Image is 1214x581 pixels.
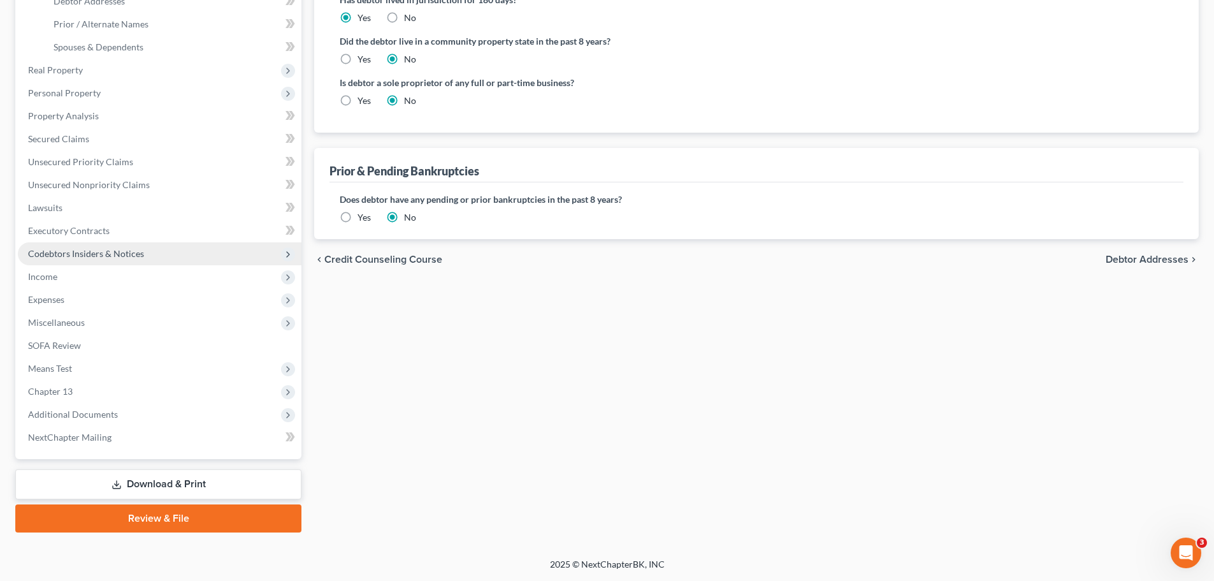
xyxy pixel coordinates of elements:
label: No [404,11,416,24]
span: Unsecured Priority Claims [28,156,133,167]
div: 2025 © NextChapterBK, INC [244,558,971,581]
button: Debtor Addresses chevron_right [1106,254,1199,265]
a: Review & File [15,504,301,533]
label: Yes [358,94,371,107]
a: SOFA Review [18,334,301,357]
span: 3 [1197,538,1207,548]
span: Secured Claims [28,133,89,144]
span: SOFA Review [28,340,81,351]
iframe: Intercom live chat [1171,538,1201,568]
span: Executory Contracts [28,225,110,236]
button: chevron_left Credit Counseling Course [314,254,442,265]
label: Yes [358,53,371,66]
label: Yes [358,11,371,24]
a: Secured Claims [18,128,301,151]
span: Property Analysis [28,110,99,121]
span: Means Test [28,363,72,374]
label: Did the debtor live in a community property state in the past 8 years? [340,34,1173,48]
label: Is debtor a sole proprietor of any full or part-time business? [340,76,750,89]
a: Download & Print [15,469,301,499]
span: Credit Counseling Course [324,254,442,265]
a: Spouses & Dependents [43,36,301,59]
span: Personal Property [28,87,101,98]
label: Yes [358,211,371,224]
i: chevron_left [314,254,324,265]
a: Property Analysis [18,105,301,128]
a: Lawsuits [18,196,301,219]
label: No [404,94,416,107]
span: Income [28,271,57,282]
a: NextChapter Mailing [18,426,301,449]
a: Prior / Alternate Names [43,13,301,36]
a: Executory Contracts [18,219,301,242]
span: Codebtors Insiders & Notices [28,248,144,259]
i: chevron_right [1189,254,1199,265]
span: Unsecured Nonpriority Claims [28,179,150,190]
a: Unsecured Priority Claims [18,151,301,173]
label: Does debtor have any pending or prior bankruptcies in the past 8 years? [340,193,1173,206]
span: Debtor Addresses [1106,254,1189,265]
label: No [404,53,416,66]
a: Unsecured Nonpriority Claims [18,173,301,196]
span: Chapter 13 [28,386,73,397]
span: Expenses [28,294,64,305]
span: Spouses & Dependents [54,41,143,52]
span: Lawsuits [28,202,62,213]
label: No [404,211,416,224]
div: Prior & Pending Bankruptcies [329,163,479,179]
span: Miscellaneous [28,317,85,328]
span: NextChapter Mailing [28,432,112,443]
span: Prior / Alternate Names [54,18,148,29]
span: Real Property [28,64,83,75]
span: Additional Documents [28,409,118,420]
